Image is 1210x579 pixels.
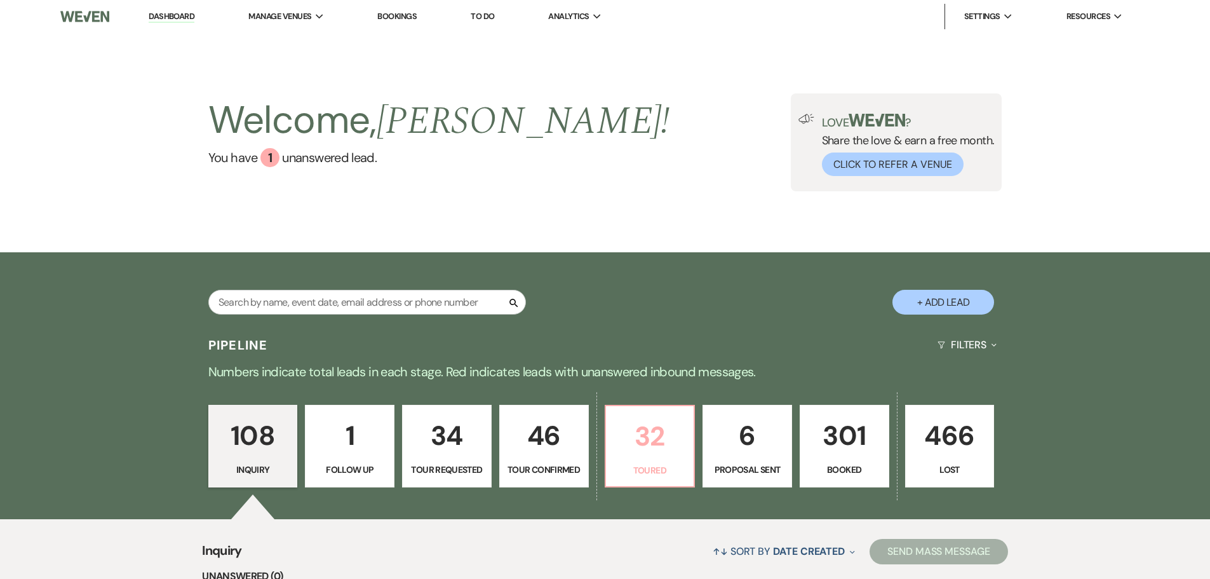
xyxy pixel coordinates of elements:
[773,545,845,558] span: Date Created
[508,463,581,477] p: Tour Confirmed
[202,541,242,568] span: Inquiry
[849,114,905,126] img: weven-logo-green.svg
[892,290,994,315] button: + Add Lead
[932,328,1002,362] button: Filters
[217,414,290,457] p: 108
[808,414,881,457] p: 301
[313,414,386,457] p: 1
[305,405,394,487] a: 1Follow Up
[217,463,290,477] p: Inquiry
[814,114,995,176] div: Share the love & earn a free month.
[208,148,670,167] a: You have 1 unanswered lead.
[870,539,1008,564] button: Send Mass Message
[260,148,279,167] div: 1
[1066,10,1110,23] span: Resources
[410,463,483,477] p: Tour Requested
[605,405,696,487] a: 32Toured
[149,11,194,23] a: Dashboard
[708,535,860,568] button: Sort By Date Created
[508,414,581,457] p: 46
[248,10,311,23] span: Manage Venues
[499,405,589,487] a: 46Tour Confirmed
[377,92,670,151] span: [PERSON_NAME] !
[702,405,792,487] a: 6Proposal Sent
[808,463,881,477] p: Booked
[913,463,986,477] p: Lost
[208,405,298,487] a: 108Inquiry
[964,10,1000,23] span: Settings
[548,10,589,23] span: Analytics
[471,11,494,22] a: To Do
[410,414,483,457] p: 34
[822,114,995,128] p: Love ?
[822,153,964,176] button: Click to Refer a Venue
[913,414,986,457] p: 466
[402,405,492,487] a: 34Tour Requested
[713,545,728,558] span: ↑↓
[208,290,526,315] input: Search by name, event date, email address or phone number
[800,405,889,487] a: 301Booked
[377,11,417,22] a: Bookings
[614,463,687,477] p: Toured
[711,414,784,457] p: 6
[60,3,109,30] img: Weven Logo
[711,463,784,477] p: Proposal Sent
[208,336,268,354] h3: Pipeline
[798,114,814,124] img: loud-speaker-illustration.svg
[148,362,1063,382] p: Numbers indicate total leads in each stage. Red indicates leads with unanswered inbound messages.
[313,463,386,477] p: Follow Up
[905,405,995,487] a: 466Lost
[614,415,687,458] p: 32
[208,93,670,148] h2: Welcome,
